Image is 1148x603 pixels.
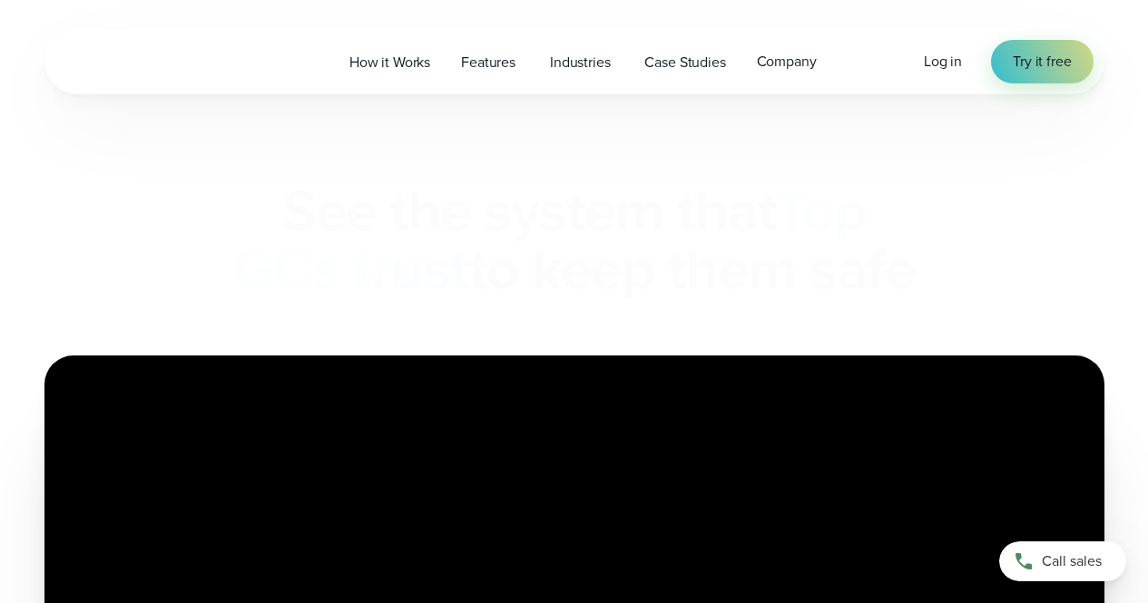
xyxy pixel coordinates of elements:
[991,40,1093,83] a: Try it free
[644,52,725,73] span: Case Studies
[550,52,610,73] span: Industries
[999,541,1126,581] a: Call sales
[461,52,515,73] span: Features
[924,51,962,73] a: Log in
[924,51,962,72] span: Log in
[334,44,446,81] a: How it Works
[1013,51,1071,73] span: Try it free
[1042,550,1102,572] span: Call sales
[757,51,817,73] span: Company
[629,44,741,81] a: Case Studies
[349,52,430,73] span: How it Works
